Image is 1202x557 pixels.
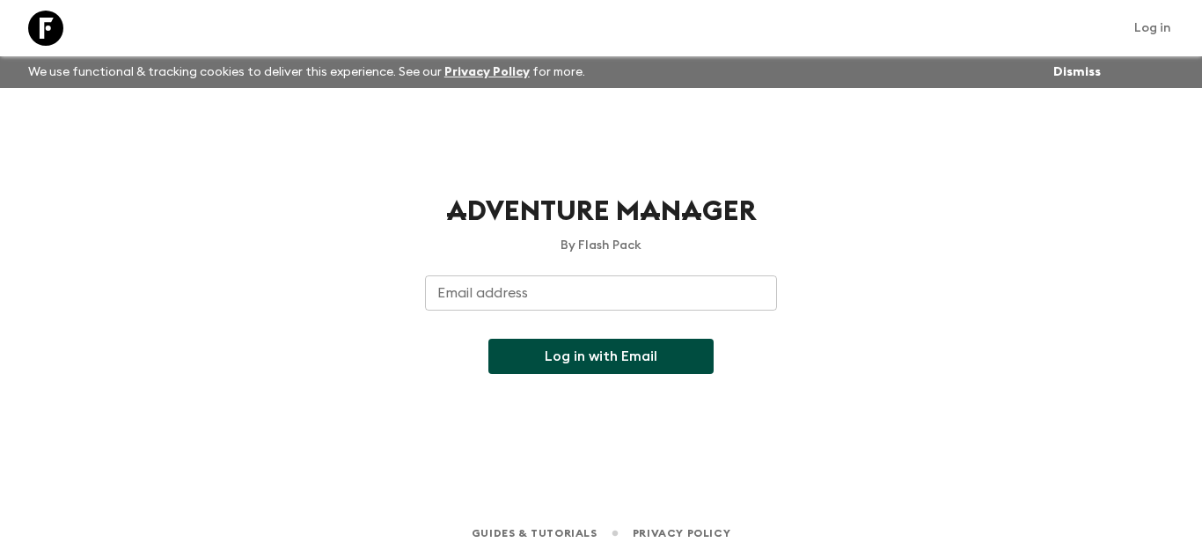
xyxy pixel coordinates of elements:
a: Privacy Policy [444,66,530,78]
button: Dismiss [1049,60,1105,84]
p: By Flash Pack [425,237,777,254]
button: Log in with Email [488,339,714,374]
a: Privacy Policy [633,524,730,543]
p: We use functional & tracking cookies to deliver this experience. See our for more. [21,56,592,88]
h1: Adventure Manager [425,194,777,230]
a: Guides & Tutorials [472,524,597,543]
a: Log in [1125,16,1181,40]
